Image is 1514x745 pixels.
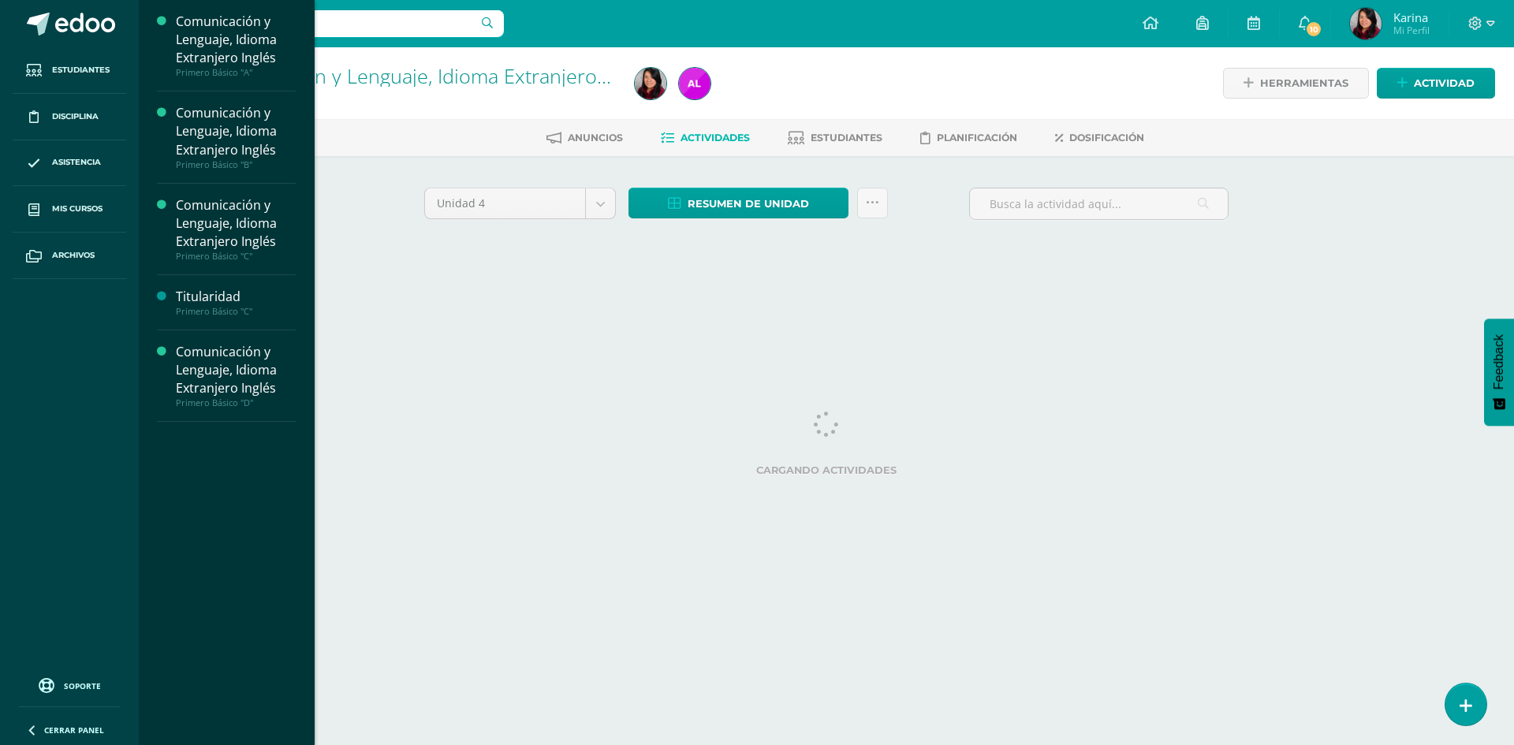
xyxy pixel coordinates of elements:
[176,67,296,78] div: Primero Básico "A"
[199,87,616,102] div: Primero Básico 'B'
[64,680,101,691] span: Soporte
[176,397,296,408] div: Primero Básico "D"
[1055,125,1144,151] a: Dosificación
[920,125,1017,151] a: Planificación
[199,62,654,89] a: Comunicación y Lenguaje, Idioma Extranjero Inglés
[52,64,110,76] span: Estudiantes
[176,196,296,262] a: Comunicación y Lenguaje, Idioma Extranjero InglésPrimero Básico "C"
[424,464,1229,476] label: Cargando actividades
[811,132,882,143] span: Estudiantes
[52,203,103,215] span: Mis cursos
[13,186,126,233] a: Mis cursos
[1260,69,1348,98] span: Herramientas
[176,13,296,78] a: Comunicación y Lenguaje, Idioma Extranjero InglésPrimero Básico "A"
[1069,132,1144,143] span: Dosificación
[788,125,882,151] a: Estudiantes
[199,65,616,87] h1: Comunicación y Lenguaje, Idioma Extranjero Inglés
[546,125,623,151] a: Anuncios
[437,188,573,218] span: Unidad 4
[1393,24,1430,37] span: Mi Perfil
[149,10,504,37] input: Busca un usuario...
[425,188,615,218] a: Unidad 4
[52,110,99,123] span: Disciplina
[1492,334,1506,389] span: Feedback
[13,47,126,94] a: Estudiantes
[13,140,126,187] a: Asistencia
[1350,8,1382,39] img: 2b2d077cd3225eb4770a88151ad57b39.png
[176,343,296,397] div: Comunicación y Lenguaje, Idioma Extranjero Inglés
[176,288,296,306] div: Titularidad
[176,306,296,317] div: Primero Básico "C"
[1414,69,1475,98] span: Actividad
[1393,9,1430,25] span: Karina
[176,159,296,170] div: Primero Básico "B"
[52,156,101,169] span: Asistencia
[1223,68,1369,99] a: Herramientas
[568,132,623,143] span: Anuncios
[681,132,750,143] span: Actividades
[1484,318,1514,426] button: Feedback - Mostrar encuesta
[688,189,809,218] span: Resumen de unidad
[176,104,296,169] a: Comunicación y Lenguaje, Idioma Extranjero InglésPrimero Básico "B"
[970,188,1228,219] input: Busca la actividad aquí...
[176,251,296,262] div: Primero Básico "C"
[679,68,710,99] img: 911ff7f6a042b5aa398555e087fa27a6.png
[661,125,750,151] a: Actividades
[176,196,296,251] div: Comunicación y Lenguaje, Idioma Extranjero Inglés
[19,674,120,695] a: Soporte
[176,343,296,408] a: Comunicación y Lenguaje, Idioma Extranjero InglésPrimero Básico "D"
[176,13,296,67] div: Comunicación y Lenguaje, Idioma Extranjero Inglés
[13,233,126,279] a: Archivos
[176,104,296,158] div: Comunicación y Lenguaje, Idioma Extranjero Inglés
[44,725,104,736] span: Cerrar panel
[13,94,126,140] a: Disciplina
[52,249,95,262] span: Archivos
[1305,20,1322,38] span: 10
[635,68,666,99] img: 2b2d077cd3225eb4770a88151ad57b39.png
[1377,68,1495,99] a: Actividad
[176,288,296,317] a: TitularidadPrimero Básico "C"
[937,132,1017,143] span: Planificación
[628,188,848,218] a: Resumen de unidad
